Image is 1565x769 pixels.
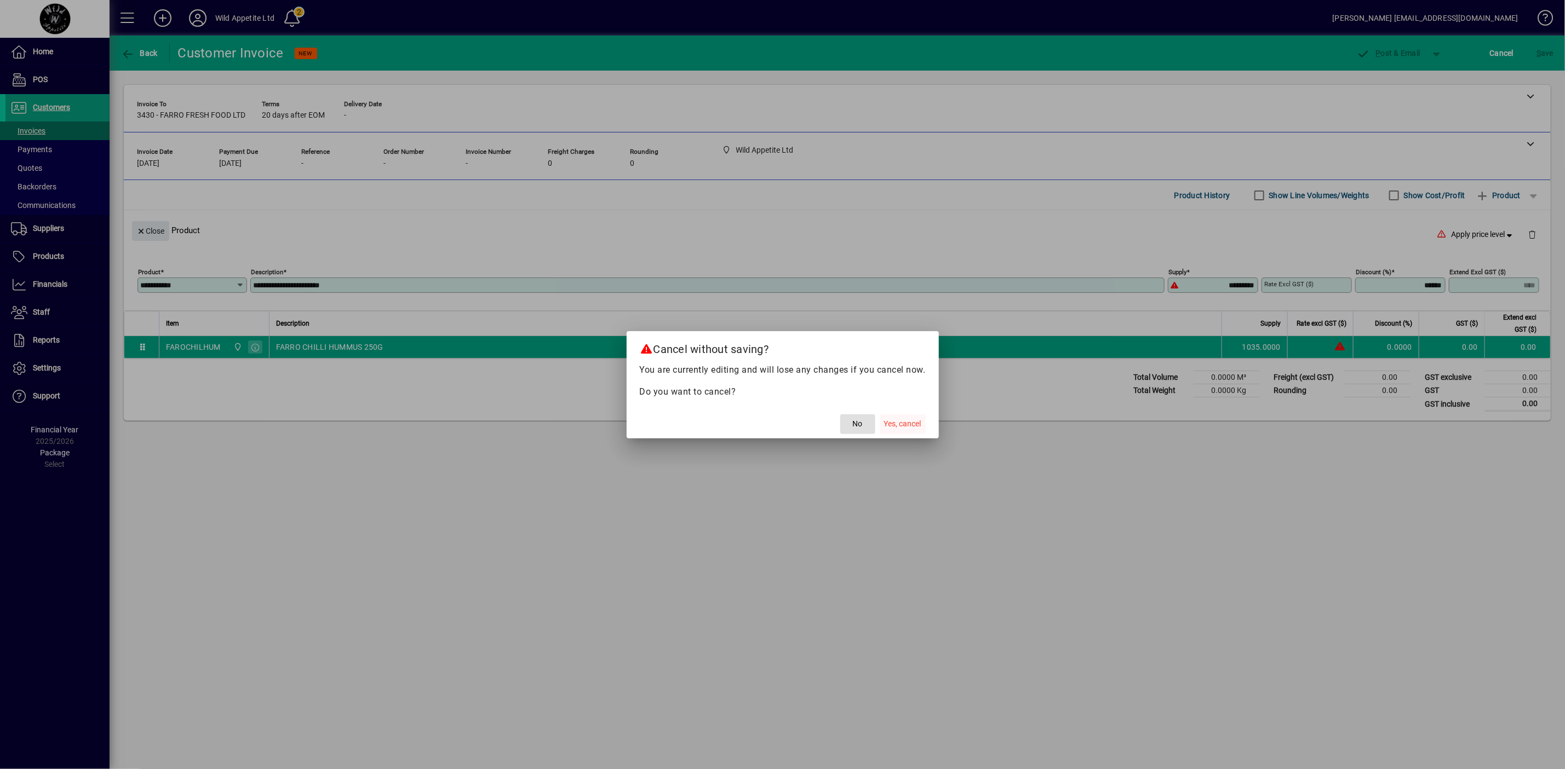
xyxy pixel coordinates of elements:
[884,418,921,430] span: Yes, cancel
[840,414,875,434] button: No
[853,418,863,430] span: No
[627,331,939,363] h2: Cancel without saving?
[880,414,926,434] button: Yes, cancel
[640,385,926,398] p: Do you want to cancel?
[640,363,926,377] p: You are currently editing and will lose any changes if you cancel now.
